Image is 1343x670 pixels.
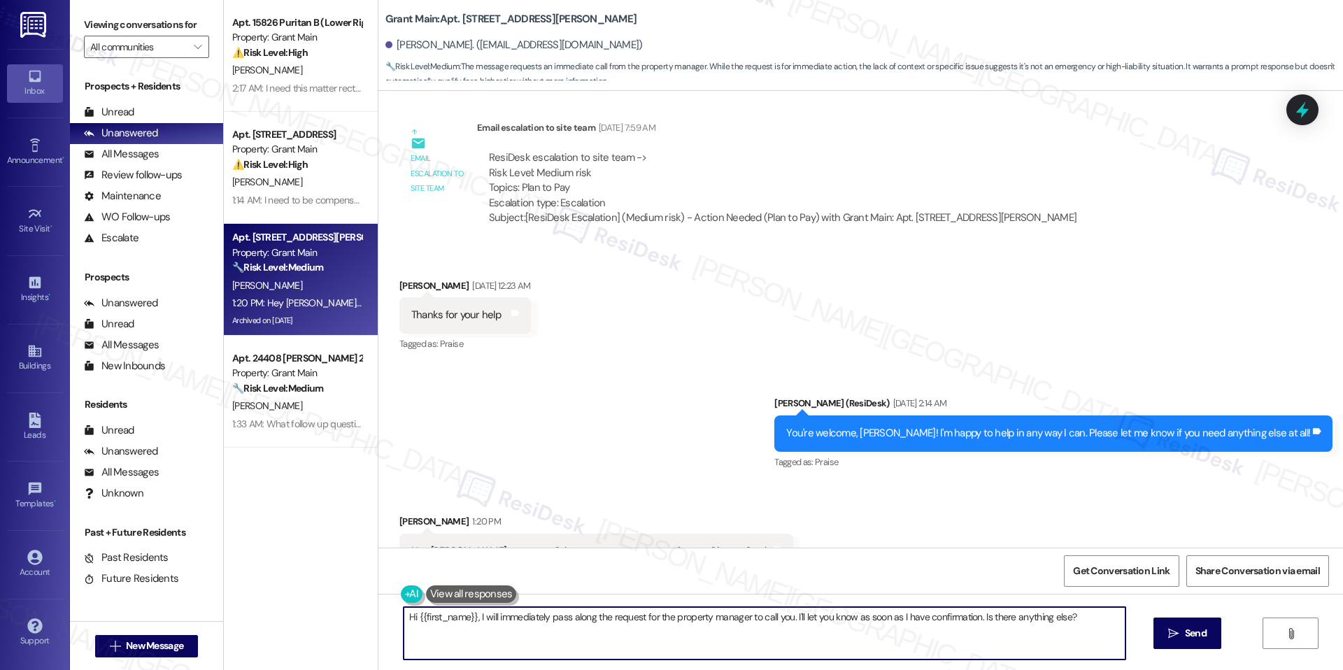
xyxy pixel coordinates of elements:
[50,222,52,231] span: •
[232,142,362,157] div: Property: Grant Main
[786,426,1310,441] div: You're welcome, [PERSON_NAME]! I'm happy to help in any way I can. Please let me know if you need...
[1168,628,1179,639] i: 
[1064,555,1179,587] button: Get Conversation Link
[385,61,460,72] strong: 🔧 Risk Level: Medium
[7,477,63,515] a: Templates •
[84,126,158,141] div: Unanswered
[84,338,159,352] div: All Messages
[84,486,143,501] div: Unknown
[70,270,223,285] div: Prospects
[7,546,63,583] a: Account
[70,397,223,412] div: Residents
[411,544,772,559] div: Hey [PERSON_NAME] can you tell the property manager to give a call immediately
[126,639,183,653] span: New Message
[411,151,465,196] div: Email escalation to site team
[84,231,138,245] div: Escalate
[84,550,169,565] div: Past Residents
[440,338,463,350] span: Praise
[7,408,63,446] a: Leads
[385,38,643,52] div: [PERSON_NAME]. ([EMAIL_ADDRESS][DOMAIN_NAME])
[84,444,158,459] div: Unanswered
[84,465,159,480] div: All Messages
[70,525,223,540] div: Past + Future Residents
[399,334,531,354] div: Tagged as:
[232,30,362,45] div: Property: Grant Main
[232,297,601,309] div: 1:20 PM: Hey [PERSON_NAME] can you tell the property manager to give a call immediately
[84,317,134,332] div: Unread
[404,607,1125,660] textarea: Hi {{first_name}}, I will immediately pass along the request for the property manager to call you...
[469,514,500,529] div: 1:20 PM
[7,339,63,377] a: Buildings
[232,127,362,142] div: Apt. [STREET_ADDRESS]
[232,279,302,292] span: [PERSON_NAME]
[1286,628,1296,639] i: 
[84,14,209,36] label: Viewing conversations for
[411,308,501,322] div: Thanks for your help
[232,245,362,260] div: Property: Grant Main
[84,105,134,120] div: Unread
[232,351,362,366] div: Apt. 24408 [PERSON_NAME] 2, 24408 [PERSON_NAME] 2
[1186,555,1329,587] button: Share Conversation via email
[84,423,134,438] div: Unread
[232,158,308,171] strong: ⚠️ Risk Level: High
[7,271,63,308] a: Insights •
[84,210,170,224] div: WO Follow-ups
[890,396,947,411] div: [DATE] 2:14 AM
[232,194,1028,206] div: 1:14 AM: I need to be compensated for me spending my money to keeping the house smell down or I'm...
[48,290,50,300] span: •
[84,147,159,162] div: All Messages
[489,211,1076,225] div: Subject: [ResiDesk Escalation] (Medium risk) - Action Needed (Plan to Pay) with Grant Main: Apt. ...
[1153,618,1221,649] button: Send
[232,15,362,30] div: Apt. 15826 Puritan B (Lower Right), 15818 [DEMOGRAPHIC_DATA]
[469,278,530,293] div: [DATE] 12:23 AM
[399,278,531,298] div: [PERSON_NAME]
[232,176,302,188] span: [PERSON_NAME]
[194,41,201,52] i: 
[7,202,63,240] a: Site Visit •
[7,64,63,102] a: Inbox
[232,366,362,380] div: Property: Grant Main
[232,82,657,94] div: 2:17 AM: I need this matter rectified asap this is not okay and I will not sit here for weeks wit...
[84,189,161,204] div: Maintenance
[232,261,323,273] strong: 🔧 Risk Level: Medium
[489,150,1076,211] div: ResiDesk escalation to site team -> Risk Level: Medium risk Topics: Plan to Pay Escalation type: ...
[54,497,56,506] span: •
[70,79,223,94] div: Prospects + Residents
[1073,564,1170,578] span: Get Conversation Link
[232,418,370,430] div: 1:33 AM: What follow up questions
[477,120,1088,140] div: Email escalation to site team
[62,153,64,163] span: •
[815,456,838,468] span: Praise
[232,382,323,394] strong: 🔧 Risk Level: Medium
[84,296,158,311] div: Unanswered
[385,12,637,27] b: Grant Main: Apt. [STREET_ADDRESS][PERSON_NAME]
[84,168,182,183] div: Review follow-ups
[84,359,165,373] div: New Inbounds
[232,64,302,76] span: [PERSON_NAME]
[110,641,120,652] i: 
[595,120,655,135] div: [DATE] 7:59 AM
[84,571,178,586] div: Future Residents
[232,230,362,245] div: Apt. [STREET_ADDRESS][PERSON_NAME]
[232,399,302,412] span: [PERSON_NAME]
[90,36,187,58] input: All communities
[232,46,308,59] strong: ⚠️ Risk Level: High
[20,12,49,38] img: ResiDesk Logo
[1185,626,1207,641] span: Send
[774,396,1333,415] div: [PERSON_NAME] (ResiDesk)
[774,452,1333,472] div: Tagged as:
[7,614,63,652] a: Support
[231,312,363,329] div: Archived on [DATE]
[399,514,794,534] div: [PERSON_NAME]
[1195,564,1320,578] span: Share Conversation via email
[385,59,1343,90] span: : The message requests an immediate call from the property manager. While the request is for imme...
[95,635,199,657] button: New Message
